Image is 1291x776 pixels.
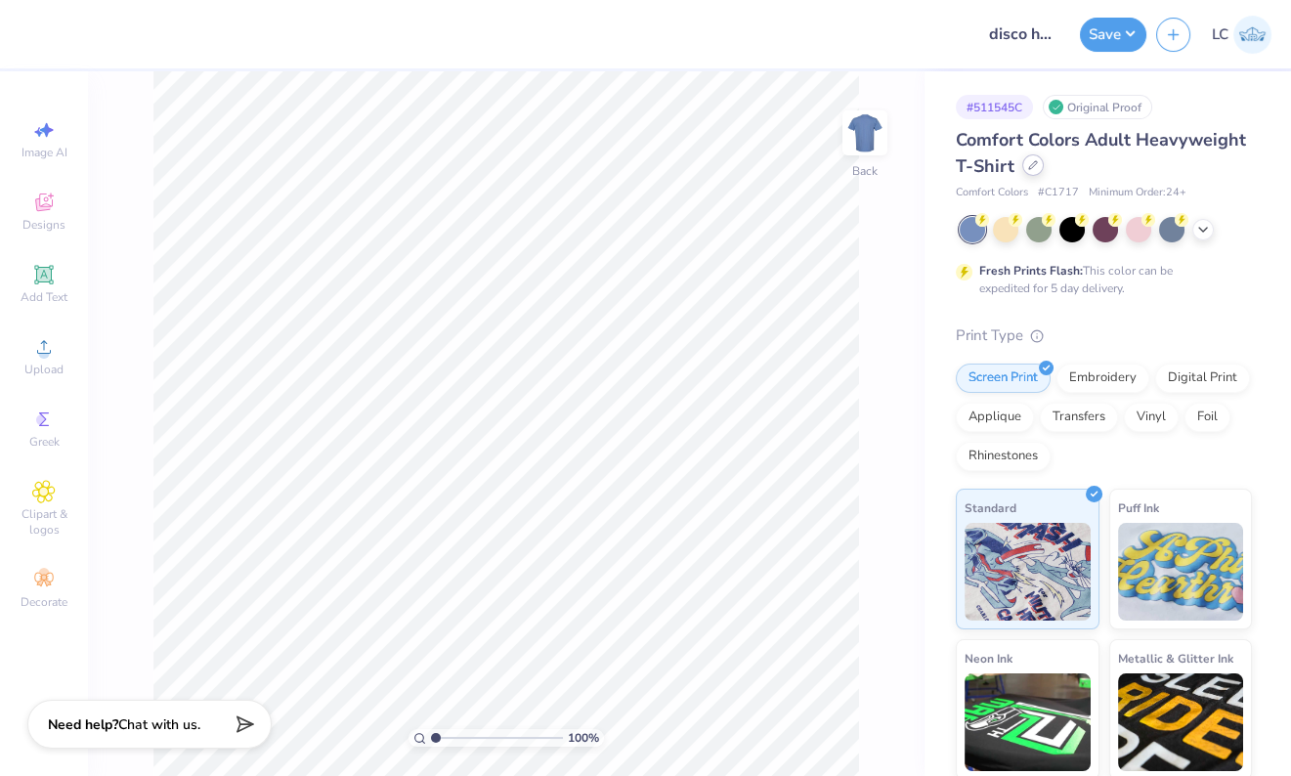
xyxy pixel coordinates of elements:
[22,217,65,233] span: Designs
[965,523,1091,621] img: Standard
[48,715,118,734] strong: Need help?
[24,362,64,377] span: Upload
[118,715,200,734] span: Chat with us.
[956,364,1051,393] div: Screen Print
[965,497,1016,518] span: Standard
[956,95,1033,119] div: # 511545C
[979,263,1083,279] strong: Fresh Prints Flash:
[22,145,67,160] span: Image AI
[956,324,1252,347] div: Print Type
[568,729,599,747] span: 100 %
[10,506,78,538] span: Clipart & logos
[965,648,1012,668] span: Neon Ink
[1118,523,1244,621] img: Puff Ink
[1040,403,1118,432] div: Transfers
[1056,364,1149,393] div: Embroidery
[1118,648,1233,668] span: Metallic & Glitter Ink
[1089,185,1186,201] span: Minimum Order: 24 +
[1118,497,1159,518] span: Puff Ink
[1080,18,1146,52] button: Save
[965,673,1091,771] img: Neon Ink
[1038,185,1079,201] span: # C1717
[956,128,1246,178] span: Comfort Colors Adult Heavyweight T-Shirt
[21,594,67,610] span: Decorate
[1212,23,1228,46] span: LC
[21,289,67,305] span: Add Text
[979,262,1220,297] div: This color can be expedited for 5 day delivery.
[956,442,1051,471] div: Rhinestones
[1212,16,1271,54] a: LC
[1118,673,1244,771] img: Metallic & Glitter Ink
[1155,364,1250,393] div: Digital Print
[1233,16,1271,54] img: Lauren Cohen
[956,403,1034,432] div: Applique
[974,15,1070,54] input: Untitled Design
[1184,403,1230,432] div: Foil
[956,185,1028,201] span: Comfort Colors
[1124,403,1179,432] div: Vinyl
[29,434,60,450] span: Greek
[845,113,884,152] img: Back
[1043,95,1152,119] div: Original Proof
[852,162,878,180] div: Back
